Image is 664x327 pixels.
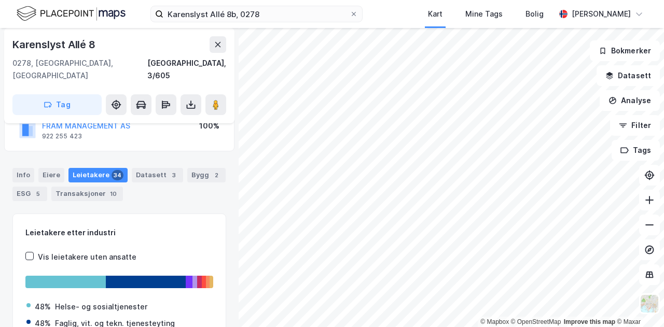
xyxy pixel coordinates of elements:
[12,94,102,115] button: Tag
[132,168,183,182] div: Datasett
[55,301,147,313] div: Helse- og sosialtjenester
[480,318,509,325] a: Mapbox
[600,90,660,111] button: Analyse
[187,168,226,182] div: Bygg
[612,140,660,161] button: Tags
[33,189,43,199] div: 5
[525,8,544,20] div: Bolig
[42,132,82,140] div: 922 255 423
[38,251,136,263] div: Vis leietakere uten ansatte
[564,318,615,325] a: Improve this map
[163,6,350,22] input: Søk på adresse, matrikkel, gårdeiere, leietakere eller personer
[572,8,631,20] div: [PERSON_NAME]
[38,168,64,182] div: Eiere
[12,36,98,53] div: Karenslyst Allé 8
[17,5,126,23] img: logo.f888ab2527a4732fd821a326f86c7f29.svg
[199,120,219,132] div: 100%
[511,318,561,325] a: OpenStreetMap
[108,189,119,199] div: 10
[428,8,442,20] div: Kart
[590,40,660,61] button: Bokmerker
[12,187,47,201] div: ESG
[211,170,222,180] div: 2
[169,170,179,180] div: 3
[597,65,660,86] button: Datasett
[112,170,123,180] div: 34
[465,8,503,20] div: Mine Tags
[68,168,128,182] div: Leietakere
[12,168,34,182] div: Info
[612,277,664,327] iframe: Chat Widget
[51,187,123,201] div: Transaksjoner
[12,57,147,82] div: 0278, [GEOGRAPHIC_DATA], [GEOGRAPHIC_DATA]
[610,115,660,136] button: Filter
[35,301,51,313] div: 48%
[25,226,213,239] div: Leietakere etter industri
[147,57,226,82] div: [GEOGRAPHIC_DATA], 3/605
